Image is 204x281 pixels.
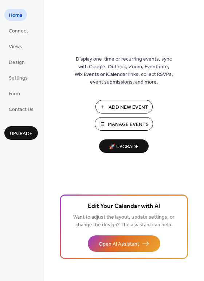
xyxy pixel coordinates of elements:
[108,121,149,128] span: Manage Events
[4,40,27,52] a: Views
[9,74,28,82] span: Settings
[99,139,149,153] button: 🚀 Upgrade
[88,201,160,212] span: Edit Your Calendar with AI
[9,106,34,113] span: Contact Us
[75,55,173,86] span: Display one-time or recurring events, sync with Google, Outlook, Zoom, Eventbrite, Wix Events or ...
[9,90,20,98] span: Form
[9,43,22,51] span: Views
[4,103,38,115] a: Contact Us
[103,142,144,152] span: 🚀 Upgrade
[9,27,28,35] span: Connect
[99,240,139,248] span: Open AI Assistant
[95,100,153,113] button: Add New Event
[9,59,25,66] span: Design
[9,12,23,19] span: Home
[4,72,32,84] a: Settings
[109,104,148,111] span: Add New Event
[4,126,38,140] button: Upgrade
[4,87,24,99] a: Form
[4,9,27,21] a: Home
[10,130,32,138] span: Upgrade
[88,235,160,252] button: Open AI Assistant
[4,56,29,68] a: Design
[95,117,153,131] button: Manage Events
[4,24,32,36] a: Connect
[73,212,174,230] span: Want to adjust the layout, update settings, or change the design? The assistant can help.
